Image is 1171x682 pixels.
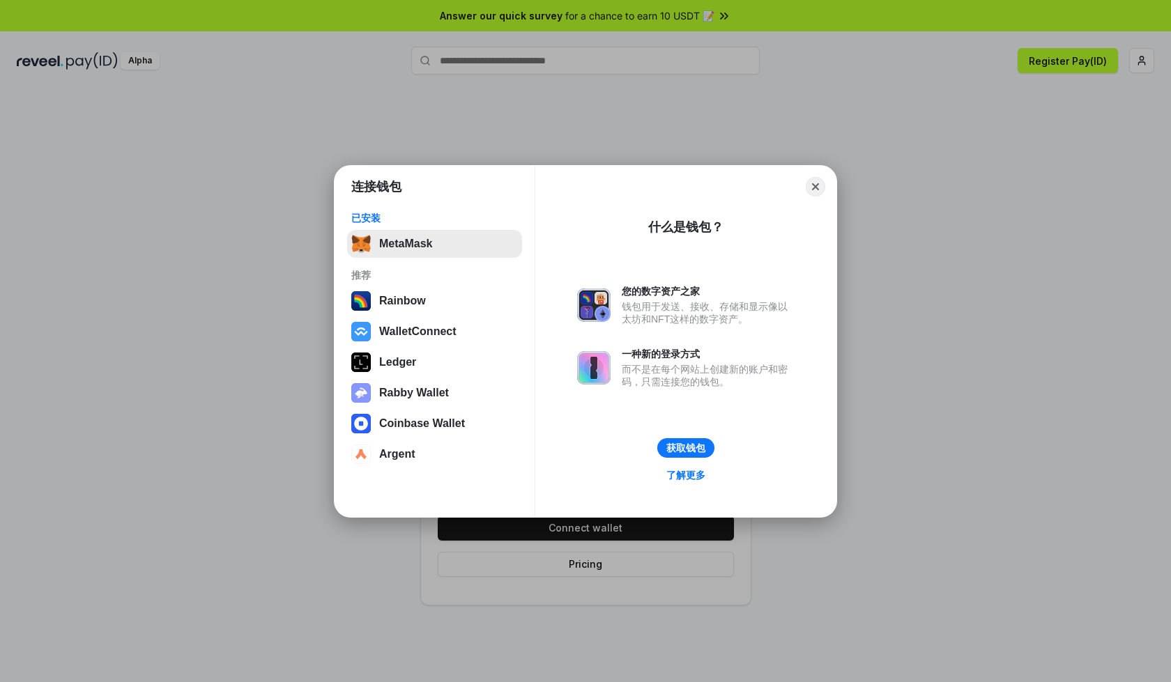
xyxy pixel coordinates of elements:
[379,448,415,460] div: Argent
[379,238,432,250] div: MetaMask
[351,444,371,464] img: svg+xml,%3Csvg%20width%3D%2228%22%20height%3D%2228%22%20viewBox%3D%220%200%2028%2028%22%20fill%3D...
[351,383,371,403] img: svg+xml,%3Csvg%20xmlns%3D%22http%3A%2F%2Fwww.w3.org%2F2000%2Fsvg%22%20fill%3D%22none%22%20viewBox...
[379,387,449,399] div: Rabby Wallet
[622,300,795,325] div: 钱包用于发送、接收、存储和显示像以太坊和NFT这样的数字资产。
[351,352,371,372] img: svg+xml,%3Csvg%20xmlns%3D%22http%3A%2F%2Fwww.w3.org%2F2000%2Fsvg%22%20width%3D%2228%22%20height%3...
[351,178,401,195] h1: 连接钱包
[806,177,825,196] button: Close
[648,219,724,235] div: 什么是钱包？
[379,295,426,307] div: Rainbow
[577,351,611,385] img: svg+xml,%3Csvg%20xmlns%3D%22http%3A%2F%2Fwww.w3.org%2F2000%2Fsvg%22%20fill%3D%22none%22%20viewBox...
[622,285,795,297] div: 您的数字资产之家
[379,325,457,338] div: WalletConnect
[351,212,518,224] div: 已安装
[577,288,611,322] img: svg+xml,%3Csvg%20xmlns%3D%22http%3A%2F%2Fwww.w3.org%2F2000%2Fsvg%22%20fill%3D%22none%22%20viewBox...
[347,440,522,468] button: Argent
[666,442,705,454] div: 获取钱包
[622,363,795,388] div: 而不是在每个网站上创建新的账户和密码，只需连接您的钱包。
[351,234,371,254] img: svg+xml,%3Csvg%20fill%3D%22none%22%20height%3D%2233%22%20viewBox%3D%220%200%2035%2033%22%20width%...
[622,348,795,360] div: 一种新的登录方式
[351,269,518,281] div: 推荐
[347,410,522,437] button: Coinbase Wallet
[347,230,522,258] button: MetaMask
[351,291,371,311] img: svg+xml,%3Csvg%20width%3D%22120%22%20height%3D%22120%22%20viewBox%3D%220%200%20120%20120%22%20fil...
[351,414,371,433] img: svg+xml,%3Csvg%20width%3D%2228%22%20height%3D%2228%22%20viewBox%3D%220%200%2028%2028%22%20fill%3D...
[351,322,371,341] img: svg+xml,%3Csvg%20width%3D%2228%22%20height%3D%2228%22%20viewBox%3D%220%200%2028%2028%22%20fill%3D...
[379,417,465,430] div: Coinbase Wallet
[347,287,522,315] button: Rainbow
[347,318,522,346] button: WalletConnect
[347,379,522,407] button: Rabby Wallet
[347,348,522,376] button: Ledger
[658,466,714,484] a: 了解更多
[657,438,714,458] button: 获取钱包
[666,469,705,481] div: 了解更多
[379,356,416,369] div: Ledger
